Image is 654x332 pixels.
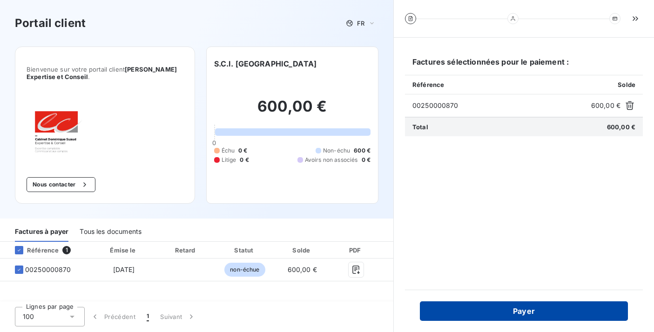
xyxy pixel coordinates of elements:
[224,263,265,277] span: non-échue
[222,156,236,164] span: Litige
[222,146,235,155] span: Échu
[23,312,34,321] span: 100
[362,156,371,164] span: 0 €
[214,97,371,125] h2: 600,00 €
[323,146,350,155] span: Non-échu
[384,246,443,255] div: Actions
[412,123,428,131] span: Total
[405,56,643,75] h6: Factures sélectionnées pour le paiement :
[15,222,68,242] div: Factures à payer
[332,246,379,255] div: PDF
[62,246,71,254] span: 1
[158,246,214,255] div: Retard
[217,246,272,255] div: Statut
[618,81,635,88] span: Solde
[80,222,142,242] div: Tous les documents
[412,101,587,110] span: 00250000870
[85,307,141,326] button: Précédent
[357,20,364,27] span: FR
[288,266,317,273] span: 600,00 €
[15,15,86,32] h3: Portail client
[607,123,635,131] span: 600,00 €
[276,246,329,255] div: Solde
[27,66,177,80] span: [PERSON_NAME] Expertise et Conseil
[27,177,95,192] button: Nous contacter
[147,312,149,321] span: 1
[141,307,155,326] button: 1
[412,81,444,88] span: Référence
[591,101,620,110] span: 600,00 €
[214,58,317,69] h6: S.C.I. [GEOGRAPHIC_DATA]
[212,139,216,146] span: 0
[7,246,59,254] div: Référence
[113,266,135,273] span: [DATE]
[27,103,86,162] img: Company logo
[354,146,371,155] span: 600 €
[155,307,202,326] button: Suivant
[420,301,628,321] button: Payer
[240,156,249,164] span: 0 €
[93,246,154,255] div: Émise le
[238,146,247,155] span: 0 €
[27,66,183,80] span: Bienvenue sur votre portail client .
[25,265,71,274] span: 00250000870
[305,156,358,164] span: Avoirs non associés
